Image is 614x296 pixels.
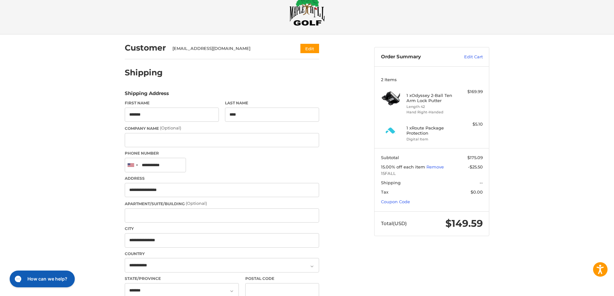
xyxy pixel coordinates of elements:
h2: Customer [125,43,166,53]
h3: Order Summary [381,54,450,60]
label: Apartment/Suite/Building [125,200,319,207]
label: Address [125,176,319,181]
label: Country [125,251,319,257]
span: -$25.50 [468,164,483,169]
div: United States: +1 [125,158,140,172]
div: $169.99 [457,89,483,95]
label: First Name [125,100,219,106]
span: 15.00% off each item [381,164,426,169]
a: Edit Cart [450,54,483,60]
a: Remove [426,164,444,169]
span: Shipping [381,180,401,185]
span: Total (USD) [381,220,407,226]
div: $5.10 [457,121,483,128]
label: Company Name [125,125,319,131]
h4: 1 x Odyssey 2-Ball Ten Arm Lock Putter [406,93,456,103]
div: [EMAIL_ADDRESS][DOMAIN_NAME] [172,45,288,52]
label: State/Province [125,276,239,282]
h3: 2 Items [381,77,483,82]
span: $175.09 [467,155,483,160]
label: Last Name [225,100,319,106]
small: (Optional) [160,125,181,130]
legend: Shipping Address [125,90,169,100]
iframe: Gorgias live chat messenger [6,268,77,290]
h4: 1 x Route Package Protection [406,125,456,136]
span: 15FALL [381,170,483,177]
span: Subtotal [381,155,399,160]
label: Phone Number [125,150,319,156]
span: -- [480,180,483,185]
li: Digital Item [406,137,456,142]
span: $149.59 [445,217,483,229]
a: Coupon Code [381,199,410,204]
h2: Shipping [125,68,163,78]
label: Postal Code [245,276,319,282]
li: Hand Right-Handed [406,110,456,115]
button: Edit [300,44,319,53]
span: Tax [381,189,388,195]
small: (Optional) [186,201,207,206]
label: City [125,226,319,232]
li: Length 42 [406,104,456,110]
span: $0.00 [471,189,483,195]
